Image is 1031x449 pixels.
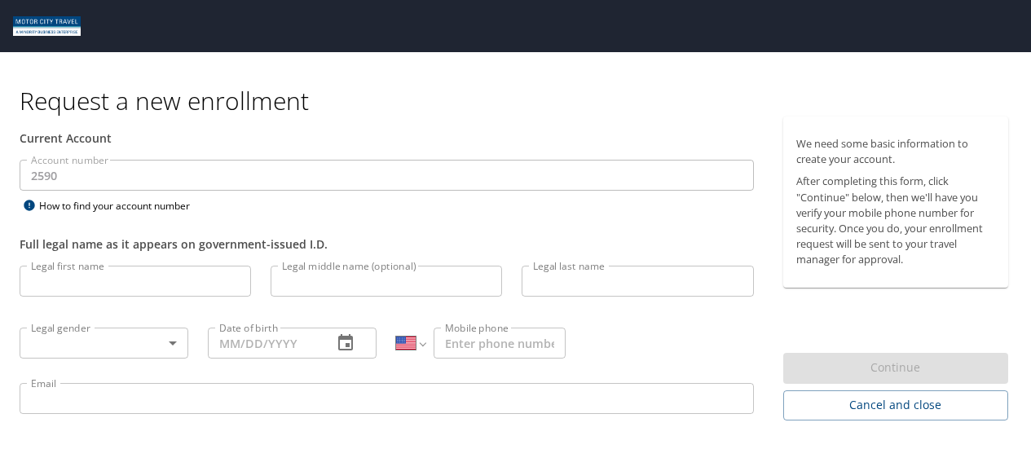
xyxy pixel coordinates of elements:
[20,236,754,253] div: Full legal name as it appears on government-issued I.D.
[796,395,995,416] span: Cancel and close
[796,174,995,267] p: After completing this form, click "Continue" below, then we'll have you verify your mobile phone ...
[13,16,81,36] img: Motor City logo
[796,136,995,167] p: We need some basic information to create your account.
[20,85,1021,117] h1: Request a new enrollment
[783,390,1008,420] button: Cancel and close
[20,130,754,147] div: Current Account
[20,196,223,216] div: How to find your account number
[20,328,188,359] div: ​
[208,328,319,359] input: MM/DD/YYYY
[434,328,565,359] input: Enter phone number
